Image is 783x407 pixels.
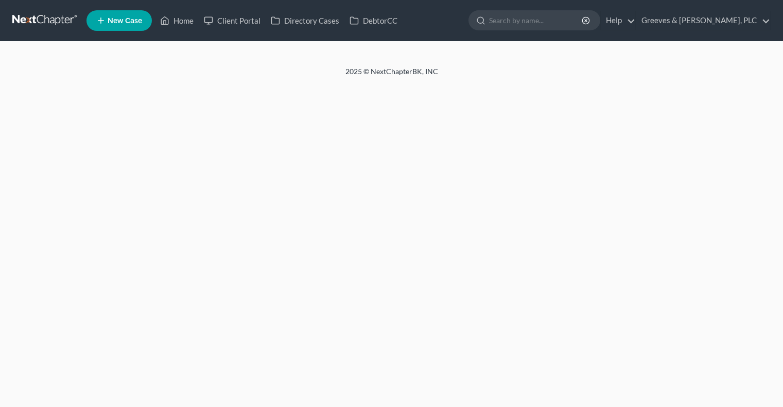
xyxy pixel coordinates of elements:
[636,11,770,30] a: Greeves & [PERSON_NAME], PLC
[108,17,142,25] span: New Case
[155,11,199,30] a: Home
[98,66,685,85] div: 2025 © NextChapterBK, INC
[344,11,403,30] a: DebtorCC
[199,11,266,30] a: Client Portal
[489,11,583,30] input: Search by name...
[266,11,344,30] a: Directory Cases
[601,11,635,30] a: Help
